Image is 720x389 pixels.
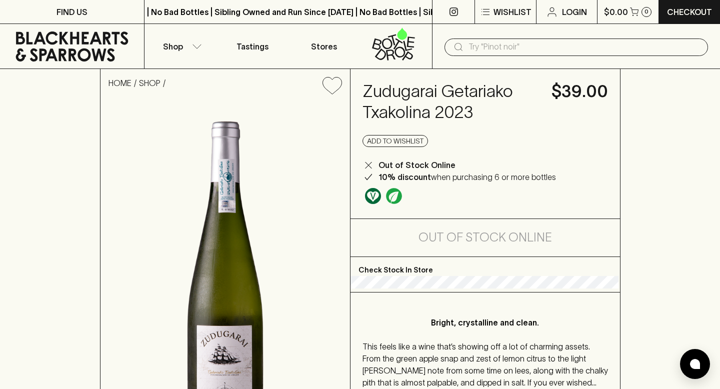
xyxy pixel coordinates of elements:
[350,257,620,276] p: Check Stock In Store
[493,6,531,18] p: Wishlist
[386,188,402,204] img: Organic
[365,188,381,204] img: Vegan
[468,39,700,55] input: Try "Pinot noir"
[362,135,428,147] button: Add to wishlist
[362,81,539,123] h4: Zudugarai Getariako Txakolina 2023
[383,185,404,206] a: Organic
[108,78,131,87] a: HOME
[318,73,346,98] button: Add to wishlist
[362,185,383,206] a: Made without the use of any animal products.
[378,159,455,171] p: Out of Stock Online
[311,40,337,52] p: Stores
[562,6,587,18] p: Login
[604,6,628,18] p: $0.00
[216,24,288,68] a: Tastings
[378,171,556,183] p: when purchasing 6 or more bottles
[644,9,648,14] p: 0
[56,6,87,18] p: FIND US
[139,78,160,87] a: SHOP
[378,172,431,181] b: 10% discount
[551,81,608,102] h4: $39.00
[236,40,268,52] p: Tastings
[288,24,360,68] a: Stores
[690,359,700,369] img: bubble-icon
[163,40,183,52] p: Shop
[382,316,588,328] p: Bright, crystalline and clean.
[667,6,712,18] p: Checkout
[144,24,216,68] button: Shop
[418,229,552,245] h5: Out of Stock Online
